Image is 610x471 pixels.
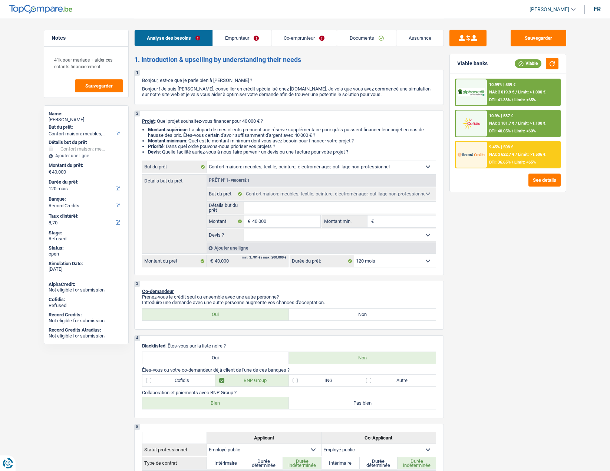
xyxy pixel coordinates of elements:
div: Refused [49,303,124,309]
span: / [512,160,513,165]
span: / [515,152,517,157]
li: : Quelle facilité auriez-vous à nous faire parvenir un devis ou une facture pour votre projet ? [148,149,436,155]
label: Durée du prêt: [290,255,354,267]
label: Intérimaire [322,457,360,469]
div: 9.45% | 508 € [489,145,513,149]
span: Limit: >1.000 € [518,90,545,95]
div: Prêt n°1 [207,178,251,183]
strong: Priorité [148,144,164,149]
div: Refused [49,236,124,242]
strong: Montant supérieur [148,127,187,132]
img: TopCompare Logo [9,5,72,14]
li: : La plupart de mes clients prennent une réserve supplémentaire pour qu'ils puissent financer leu... [148,127,436,138]
img: AlphaCredit [458,88,485,97]
span: € [49,169,51,175]
a: Emprunteur [213,30,271,46]
span: / [515,90,517,95]
label: Montant du prêt: [49,162,122,168]
div: min: 3.701 € / max: 200.000 € [242,256,286,259]
label: Oui [142,309,289,320]
strong: Montant minimum [148,138,186,144]
div: [PERSON_NAME] [49,117,124,123]
div: Ajouter une ligne [207,243,436,253]
label: Cofidis [142,375,216,386]
a: Documents [337,30,396,46]
span: Co-demandeur [142,289,174,294]
label: Durée déterminée [360,457,398,469]
span: € [207,255,215,267]
span: Sauvegarder [85,83,113,88]
label: Montant du prêt [142,255,207,267]
div: Record Credits: [49,312,124,318]
button: Sauvegarder [511,30,566,46]
span: / [515,121,517,126]
a: Co-emprunteur [271,30,337,46]
img: Cofidis [458,116,485,130]
div: Cofidis: [49,297,124,303]
div: open [49,251,124,257]
label: Durée déterminée [245,457,283,469]
div: 1 [135,70,140,76]
div: Status: [49,245,124,251]
div: 5 [135,424,140,430]
div: fr [594,6,601,13]
div: Not eligible for submission [49,287,124,293]
div: Viable banks [457,60,488,67]
button: See details [528,174,561,187]
span: NAI: 3 622,7 € [489,152,514,157]
label: Devis ? [207,229,244,241]
span: NAI: 3 019,9 € [489,90,514,95]
label: Montant [207,215,244,227]
div: Name: [49,111,124,117]
label: But du prêt [207,188,244,200]
label: Autre [362,375,436,386]
th: Type de contrat [142,457,207,469]
label: Durée indéterminée [398,457,436,469]
span: [PERSON_NAME] [530,6,569,13]
label: Oui [142,352,289,364]
img: Record Credits [458,148,485,161]
span: DTI: 41.33% [489,98,511,102]
label: Intérimaire [207,457,245,469]
label: Détails but du prêt [142,175,207,183]
label: Non [289,309,436,320]
h2: 1. Introduction & upselling by understanding their needs [134,56,444,64]
div: Record Credits Atradius: [49,327,124,333]
span: - Priorité 1 [228,178,250,182]
label: Pas bien [289,397,436,409]
a: Analyse des besoins [135,30,212,46]
a: Assurance [396,30,444,46]
th: Co-Applicant [321,432,436,444]
p: : Quel projet souhaitez-vous financer pour 40 000 € ? [142,118,436,124]
p: : Êtes-vous sur la liste noire ? [142,343,436,349]
label: Bien [142,397,289,409]
div: 10.9% | 537 € [489,113,513,118]
span: Limit: <60% [514,129,536,134]
span: Limit: <65% [514,160,536,165]
div: Simulation Date: [49,261,124,267]
div: 2 [135,111,140,116]
label: BNP Group [215,375,289,386]
p: Bonjour ! Je suis [PERSON_NAME], conseiller en crédit spécialisé chez [DOMAIN_NAME]. Je vois que ... [142,86,436,97]
label: Durée indéterminée [283,457,321,469]
p: Introduire une demande avec une autre personne augmente vos chances d'acceptation. [142,300,436,305]
span: Devis [148,149,160,155]
p: Prenez-vous le crédit seul ou ensemble avec une autre personne? [142,294,436,300]
span: / [512,98,513,102]
button: Sauvegarder [75,79,123,92]
a: [PERSON_NAME] [524,3,576,16]
div: 10.99% | 539 € [489,82,515,87]
label: But du prêt: [49,124,122,130]
span: DTI: 40.05% [489,129,511,134]
div: Détails but du prêt [49,139,124,145]
div: Not eligible for submission [49,333,124,339]
div: Stage: [49,230,124,236]
span: Limit: <65% [514,98,536,102]
div: 4 [135,336,140,341]
th: Applicant [207,432,321,444]
p: Bonjour, est-ce que je parle bien à [PERSON_NAME] ? [142,78,436,83]
span: Limit: >1.506 € [518,152,545,157]
div: Ajouter une ligne [49,153,124,158]
label: But du prêt [142,161,207,173]
label: Montant min. [322,215,367,227]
